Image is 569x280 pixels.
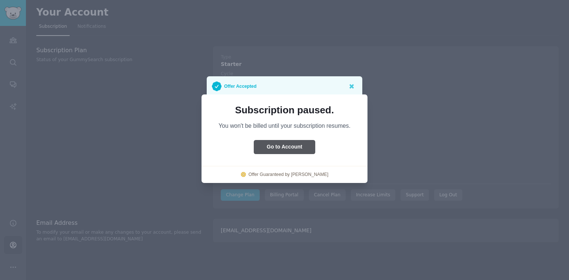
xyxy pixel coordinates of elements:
button: Go to Account [254,140,315,154]
p: Subscription paused. [212,105,357,115]
p: Offer Accepted [224,81,256,91]
a: Offer Guaranteed by [PERSON_NAME] [249,171,329,178]
img: logo [241,172,246,177]
p: You won't be billed until your subscription resumes. [212,122,357,130]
